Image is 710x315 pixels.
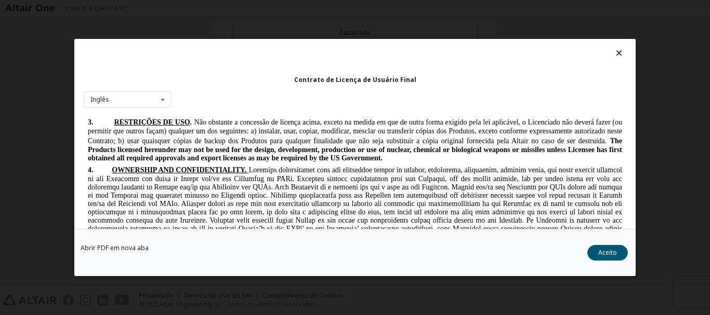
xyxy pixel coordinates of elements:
font: Inglês [90,95,109,104]
font: Abrir PDF em nova aba [81,243,149,252]
font: Contrato de Licença de Usuário Final [294,75,416,84]
font: Não obstante a concessão de licença acima, exceto na medida em que de outra forma exigido pela le... [4,4,538,31]
a: Abrir PDF em nova aba [81,245,149,251]
span: Loremips dolorsitamet cons adi elitseddoe tempor in utlabor, etdolorema, aliquaenim, adminim veni... [4,52,538,226]
span: OWNERSHIP AND CONFIDENTIALITY. [28,52,163,60]
font: RESTRIÇÕES DE USO [31,4,107,12]
font: 3. [4,4,10,12]
span: 4. [4,52,28,60]
button: Aceito [587,245,628,261]
font: Aceito [598,248,617,257]
font: . [107,4,109,12]
span: The Products licensed hereunder may not be used for the design, development, production or use of... [4,23,538,48]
